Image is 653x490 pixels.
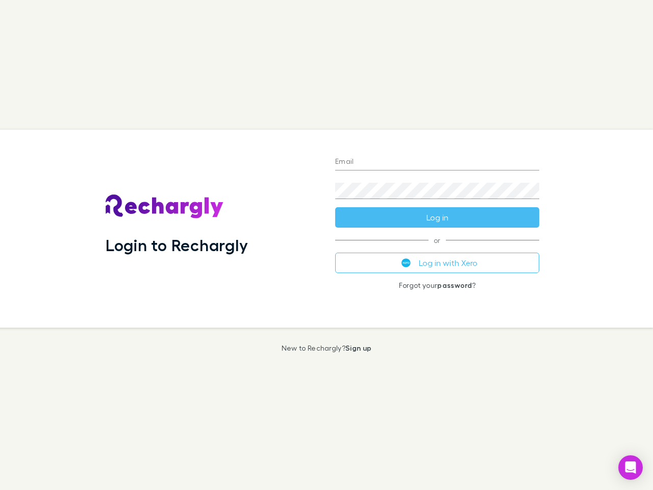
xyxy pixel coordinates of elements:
h1: Login to Rechargly [106,235,248,255]
img: Rechargly's Logo [106,194,224,219]
a: password [437,281,472,289]
p: New to Rechargly? [282,344,372,352]
button: Log in with Xero [335,253,539,273]
a: Sign up [345,344,371,352]
div: Open Intercom Messenger [618,455,643,480]
button: Log in [335,207,539,228]
p: Forgot your ? [335,281,539,289]
img: Xero's logo [401,258,411,267]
